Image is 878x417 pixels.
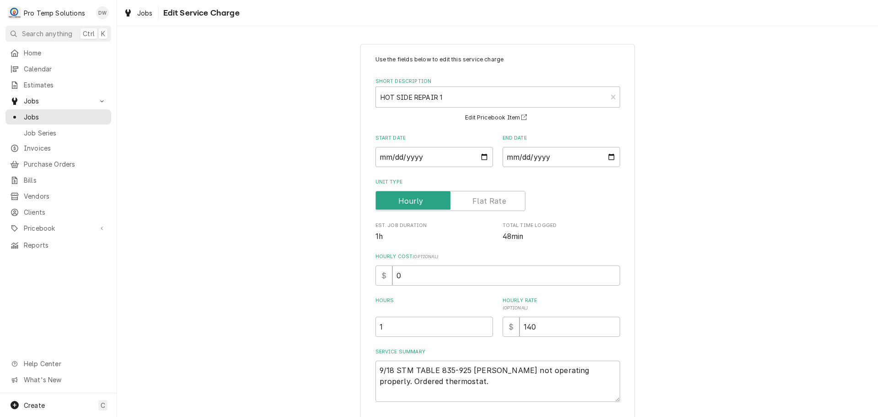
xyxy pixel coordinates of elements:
[5,26,111,42] button: Search anythingCtrlK
[24,112,107,122] span: Jobs
[24,128,107,138] span: Job Series
[375,55,620,402] div: Line Item Create/Update Form
[24,8,85,18] div: Pro Temp Solutions
[375,253,620,260] label: Hourly Cost
[503,147,620,167] input: yyyy-mm-dd
[375,55,620,64] p: Use the fields below to edit this service charge
[24,96,93,106] span: Jobs
[83,29,95,38] span: Ctrl
[24,223,93,233] span: Pricebook
[375,297,493,312] label: Hours
[503,135,620,142] label: End Date
[375,179,620,211] div: Unit Type
[5,157,111,172] a: Purchase Orders
[503,297,620,312] label: Hourly Rate
[503,232,524,241] span: 48min
[22,29,72,38] span: Search anything
[5,356,111,371] a: Go to Help Center
[375,231,493,242] span: Est. Job Duration
[24,207,107,217] span: Clients
[375,265,392,286] div: $
[24,64,107,74] span: Calendar
[503,297,620,337] div: [object Object]
[5,77,111,92] a: Estimates
[375,147,493,167] input: yyyy-mm-dd
[24,240,107,250] span: Reports
[412,254,438,259] span: ( optional )
[503,222,620,229] span: Total Time Logged
[24,48,107,58] span: Home
[503,305,528,310] span: ( optional )
[503,135,620,167] div: End Date
[120,5,156,21] a: Jobs
[5,221,111,236] a: Go to Pricebook
[24,159,107,169] span: Purchase Orders
[5,93,111,108] a: Go to Jobs
[24,80,107,90] span: Estimates
[24,375,106,385] span: What's New
[375,361,620,402] textarea: 9/18 STM TABLE 835-925 [PERSON_NAME] not operating properly. Ordered thermostat.
[375,348,620,402] div: Service Summary
[375,135,493,142] label: Start Date
[24,401,45,409] span: Create
[101,401,105,410] span: C
[5,45,111,60] a: Home
[24,175,107,185] span: Bills
[503,222,620,242] div: Total Time Logged
[5,205,111,220] a: Clients
[375,253,620,286] div: Hourly Cost
[375,78,620,123] div: Short Description
[375,222,493,229] span: Est. Job Duration
[5,189,111,204] a: Vendors
[5,238,111,253] a: Reports
[5,372,111,387] a: Go to What's New
[464,112,531,124] button: Edit Pricebook Item
[5,109,111,125] a: Jobs
[375,179,620,186] label: Unit Type
[8,6,21,19] div: Pro Temp Solutions's Avatar
[24,359,106,368] span: Help Center
[24,191,107,201] span: Vendors
[5,141,111,156] a: Invoices
[375,135,493,167] div: Start Date
[101,29,105,38] span: K
[503,231,620,242] span: Total Time Logged
[161,7,240,19] span: Edit Service Charge
[137,8,153,18] span: Jobs
[503,317,519,337] div: $
[375,348,620,356] label: Service Summary
[96,6,109,19] div: Dana Williams's Avatar
[5,61,111,76] a: Calendar
[5,173,111,188] a: Bills
[375,297,493,337] div: [object Object]
[375,78,620,85] label: Short Description
[375,232,383,241] span: 1h
[375,222,493,242] div: Est. Job Duration
[24,143,107,153] span: Invoices
[96,6,109,19] div: DW
[5,125,111,141] a: Job Series
[8,6,21,19] div: P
